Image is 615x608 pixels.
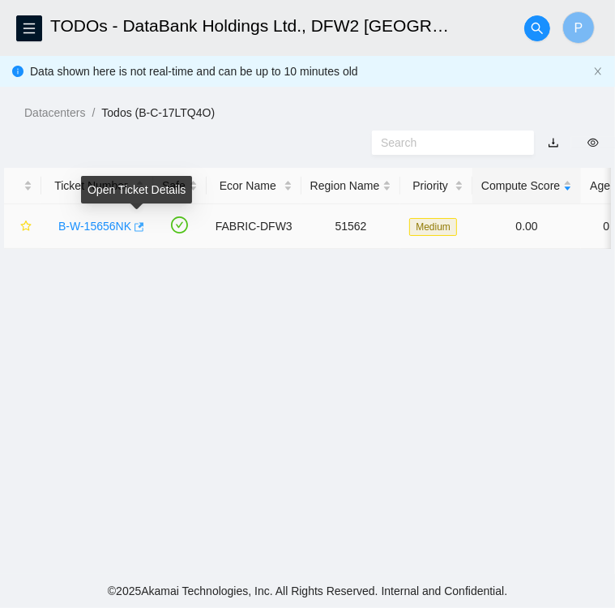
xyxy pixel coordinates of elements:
[207,204,301,249] td: FABRIC-DFW3
[587,137,599,148] span: eye
[301,204,401,249] td: 51562
[381,134,512,152] input: Search
[101,106,215,119] a: Todos (B-C-17LTQ4O)
[536,130,571,156] button: download
[562,11,595,44] button: P
[16,15,42,41] button: menu
[13,213,32,239] button: star
[409,218,457,236] span: Medium
[171,216,188,233] span: check-circle
[20,221,32,233] span: star
[472,204,581,249] td: 0.00
[58,220,131,233] a: B-W-15656NK
[92,106,95,119] span: /
[548,136,559,149] a: download
[17,22,41,35] span: menu
[524,15,550,41] button: search
[24,106,85,119] a: Datacenters
[574,18,583,38] span: P
[525,22,549,35] span: search
[81,176,192,203] div: Open Ticket Details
